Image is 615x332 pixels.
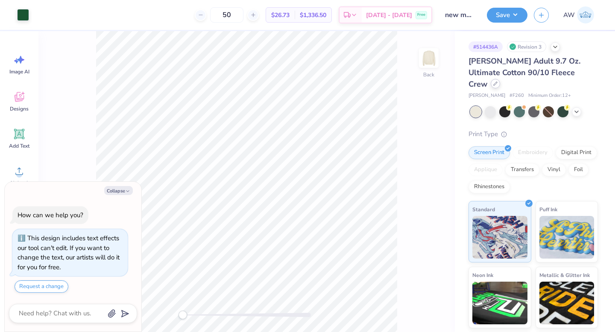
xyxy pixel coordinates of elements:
span: AW [563,10,575,20]
div: Rhinestones [469,181,510,193]
div: Screen Print [469,146,510,159]
div: Transfers [505,163,539,176]
span: # F260 [510,92,524,99]
button: Collapse [104,186,133,195]
span: Puff Ink [539,205,557,214]
div: Embroidery [512,146,553,159]
button: Request a change [15,280,68,293]
span: Minimum Order: 12 + [528,92,571,99]
span: Designs [10,105,29,112]
img: Neon Ink [472,282,527,324]
input: Untitled Design [439,6,480,23]
img: Back [420,50,437,67]
div: # 514436A [469,41,503,52]
div: Back [423,71,434,79]
span: Upload [11,180,28,186]
div: Vinyl [542,163,566,176]
span: Image AI [9,68,29,75]
span: Add Text [9,143,29,149]
a: AW [559,6,598,23]
div: This design includes text effects our tool can't edit. If you want to change the text, our artist... [18,234,120,271]
span: [DATE] - [DATE] [366,11,412,20]
div: Accessibility label [179,311,187,319]
span: Standard [472,205,495,214]
span: [PERSON_NAME] Adult 9.7 Oz. Ultimate Cotton 90/10 Fleece Crew [469,56,580,89]
div: Print Type [469,129,598,139]
img: Puff Ink [539,216,594,259]
span: $26.73 [271,11,290,20]
div: Digital Print [556,146,597,159]
div: Revision 3 [507,41,546,52]
button: Save [487,8,527,23]
span: Neon Ink [472,271,493,280]
div: Foil [568,163,589,176]
input: – – [210,7,243,23]
div: Applique [469,163,503,176]
div: How can we help you? [18,211,83,219]
span: $1,336.50 [300,11,326,20]
span: Free [417,12,425,18]
img: Alexis Wasmund [577,6,594,23]
span: Metallic & Glitter Ink [539,271,590,280]
img: Metallic & Glitter Ink [539,282,594,324]
img: Standard [472,216,527,259]
span: [PERSON_NAME] [469,92,505,99]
